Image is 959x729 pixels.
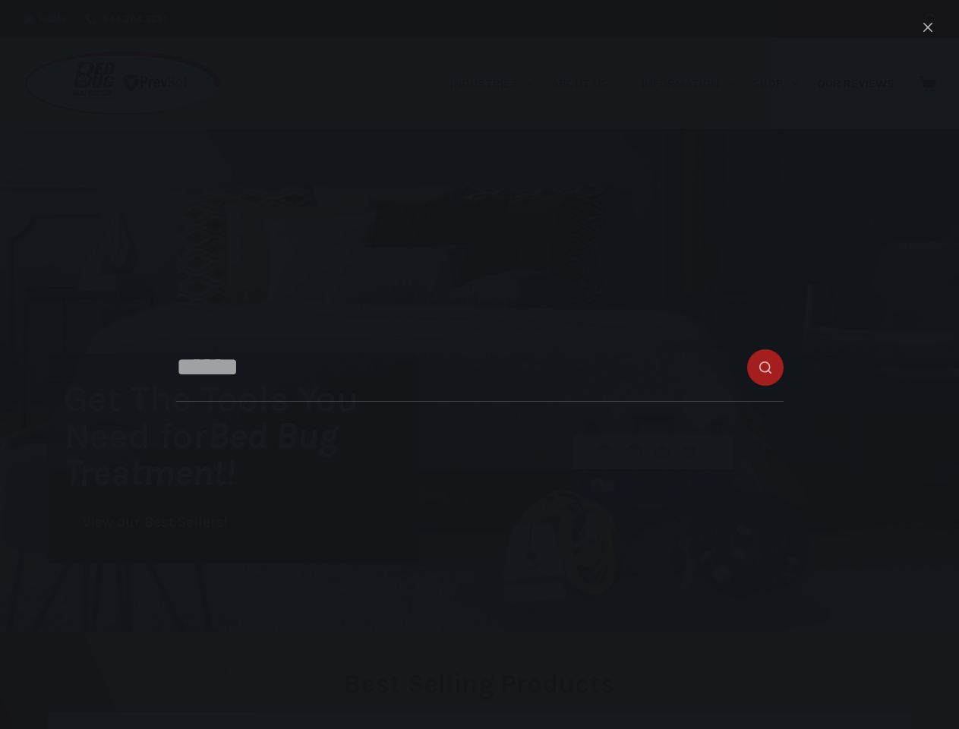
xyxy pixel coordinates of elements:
[632,38,743,129] a: Information
[807,38,904,129] a: Our Reviews
[743,38,807,129] a: Shop
[82,516,228,530] span: View our Best Sellers!
[925,14,936,25] button: Search
[64,380,418,491] h1: Get The Tools You Need for
[48,671,911,697] h2: Best Selling Products
[440,38,541,129] a: Industries
[23,50,222,118] img: Prevsol/Bed Bug Heat Doctor
[64,414,339,494] i: Bed Bug Treatment!
[64,507,246,539] a: View our Best Sellers!
[541,38,632,129] a: About Us
[440,38,904,129] nav: Primary
[12,6,58,52] button: Open LiveChat chat widget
